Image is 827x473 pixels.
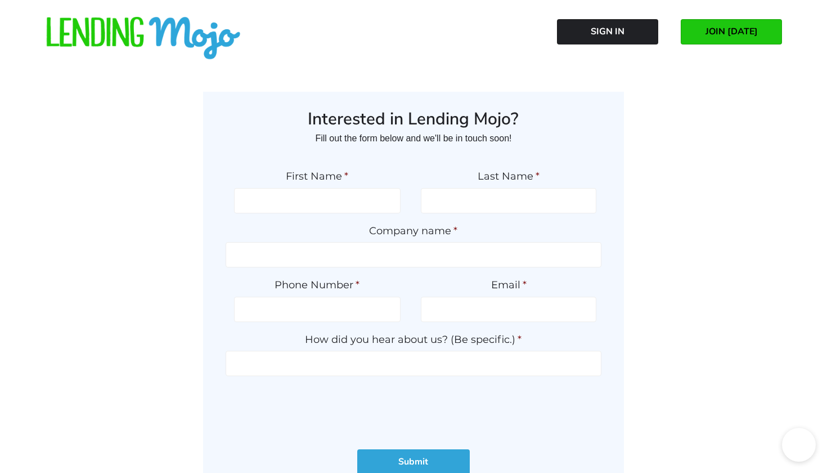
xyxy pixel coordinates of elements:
a: Sign In [557,19,658,44]
label: Company name [226,225,602,238]
iframe: reCAPTCHA [328,387,499,431]
a: JOIN [DATE] [681,19,782,44]
span: Sign In [591,26,624,37]
label: How did you hear about us? (Be specific.) [226,333,602,346]
iframe: chat widget [782,428,816,462]
img: lm-horizontal-logo [45,17,242,61]
span: JOIN [DATE] [705,26,758,37]
label: Phone Number [234,279,401,292]
label: Email [421,279,597,292]
label: Last Name [421,170,597,183]
p: Fill out the form below and we'll be in touch soon! [226,130,602,148]
h3: Interested in Lending Mojo? [226,109,602,130]
label: First Name [234,170,401,183]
